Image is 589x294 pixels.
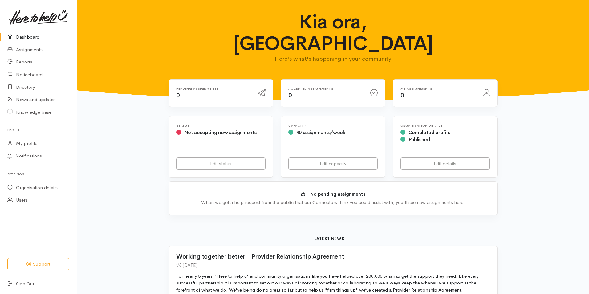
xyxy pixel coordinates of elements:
h6: My assignments [400,87,476,90]
b: Latest news [314,236,344,241]
span: 0 [288,92,292,99]
span: 40 assignments/week [296,129,345,136]
h6: Capacity [288,124,378,127]
button: Support [7,258,69,271]
h2: Working together better - Provider Relationship Agreement [176,253,482,260]
p: Here's what's happening in your community [213,55,454,63]
div: When we get a help request from the public that our Connectors think you could assist with, you'l... [178,199,488,206]
h6: Profile [7,126,69,134]
p: For nearly 5 years 'Here to help u' and community organisations like you have helped over 200,000... [176,273,490,294]
h6: Accepted assignments [288,87,363,90]
span: Published [408,136,430,143]
h6: Settings [7,170,69,178]
a: Edit capacity [288,157,378,170]
a: Edit status [176,157,266,170]
h1: Kia ora, [GEOGRAPHIC_DATA] [213,11,454,55]
b: No pending assignments [310,191,365,197]
h6: Organisation Details [400,124,490,127]
a: Edit details [400,157,490,170]
span: 0 [176,92,180,99]
span: Completed profile [408,129,451,136]
time: [DATE] [182,262,197,268]
h6: Pending assignments [176,87,251,90]
span: 0 [400,92,404,99]
h6: Status [176,124,266,127]
span: Not accepting new assignments [184,129,257,136]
